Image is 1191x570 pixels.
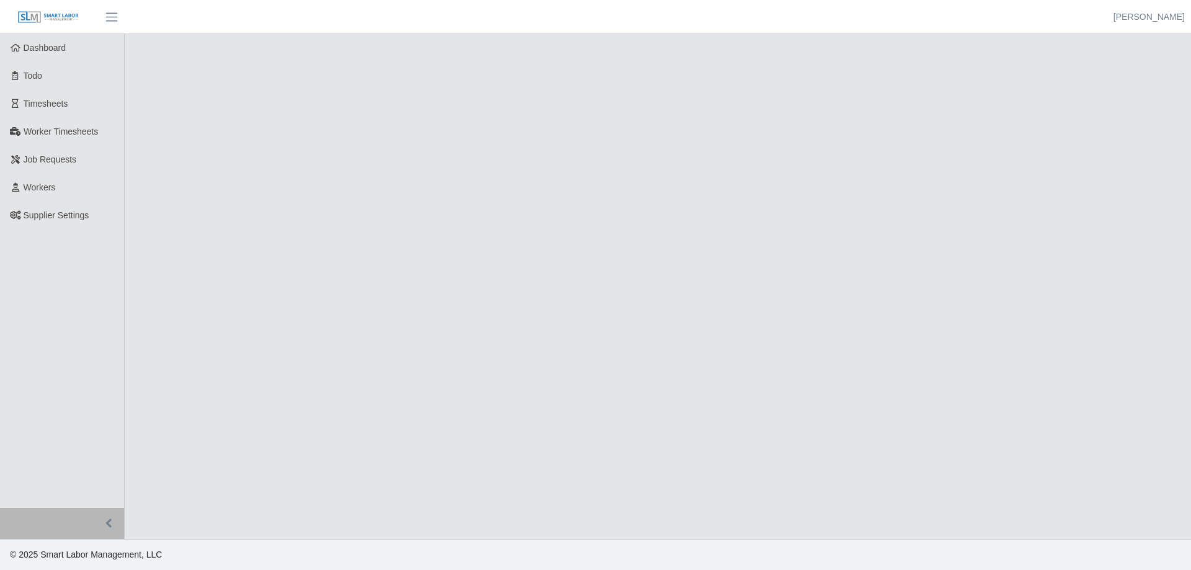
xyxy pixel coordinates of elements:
[24,43,66,53] span: Dashboard
[1113,11,1185,24] a: [PERSON_NAME]
[24,154,77,164] span: Job Requests
[17,11,79,24] img: SLM Logo
[24,182,56,192] span: Workers
[24,99,68,109] span: Timesheets
[24,210,89,220] span: Supplier Settings
[10,550,162,559] span: © 2025 Smart Labor Management, LLC
[24,71,42,81] span: Todo
[24,127,98,136] span: Worker Timesheets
